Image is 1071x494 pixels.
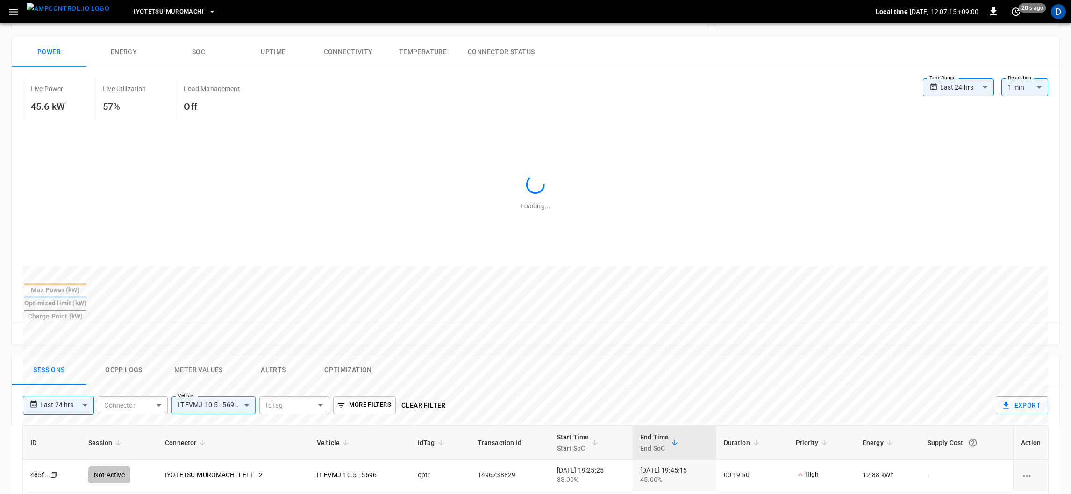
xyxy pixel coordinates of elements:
[12,37,86,67] button: Power
[1019,3,1046,13] span: 20 s ago
[557,443,589,454] p: Start SoC
[134,7,204,17] span: Iyotetsu-Muromachi
[130,3,220,21] button: Iyotetsu-Muromachi
[1021,470,1041,480] div: charging session options
[236,37,311,67] button: Uptime
[311,355,386,385] button: Optimization
[470,426,550,460] th: Transaction Id
[171,396,256,414] div: IT-EVMJ-10.5 - 5696, IT-EVMJ-10.5 - 5712, IT-EVMJ-10.5 - 5713, IT-EVMJ-10.5 - 5714
[103,84,146,93] p: Live Utilization
[103,99,146,114] h6: 57%
[31,84,64,93] p: Live Power
[333,396,395,414] button: More Filters
[184,99,240,114] h6: Off
[1008,4,1023,19] button: set refresh interval
[724,437,762,448] span: Duration
[23,426,81,460] th: ID
[1013,426,1048,460] th: Action
[521,202,550,210] span: Loading...
[1001,78,1048,96] div: 1 min
[418,437,447,448] span: IdTag
[86,37,161,67] button: Energy
[12,355,86,385] button: Sessions
[161,355,236,385] button: Meter Values
[929,74,956,82] label: Time Range
[88,437,124,448] span: Session
[31,99,65,114] h6: 45.6 kW
[40,396,94,414] div: Last 24 hrs
[640,431,669,454] div: End Time
[640,443,669,454] p: End SoC
[165,437,208,448] span: Connector
[796,437,830,448] span: Priority
[928,434,1006,451] div: Supply Cost
[863,437,896,448] span: Energy
[27,3,109,14] img: ampcontrol.io logo
[398,397,450,414] button: Clear filter
[184,84,240,93] p: Load Management
[317,437,352,448] span: Vehicle
[23,426,1048,490] table: sessions table
[86,355,161,385] button: Ocpp logs
[964,434,981,451] button: The cost of your charging session based on your supply rates
[940,78,994,96] div: Last 24 hrs
[557,431,601,454] span: Start TimeStart SoC
[1008,74,1031,82] label: Resolution
[1051,4,1066,19] div: profile-icon
[236,355,311,385] button: Alerts
[876,7,908,16] p: Local time
[161,37,236,67] button: SOC
[640,431,681,454] span: End TimeEnd SoC
[178,392,194,400] label: Vehicle
[311,37,386,67] button: Connectivity
[910,7,978,16] p: [DATE] 12:07:15 +09:00
[460,37,542,67] button: Connector Status
[386,37,460,67] button: Temperature
[996,396,1048,414] button: Export
[557,431,589,454] div: Start Time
